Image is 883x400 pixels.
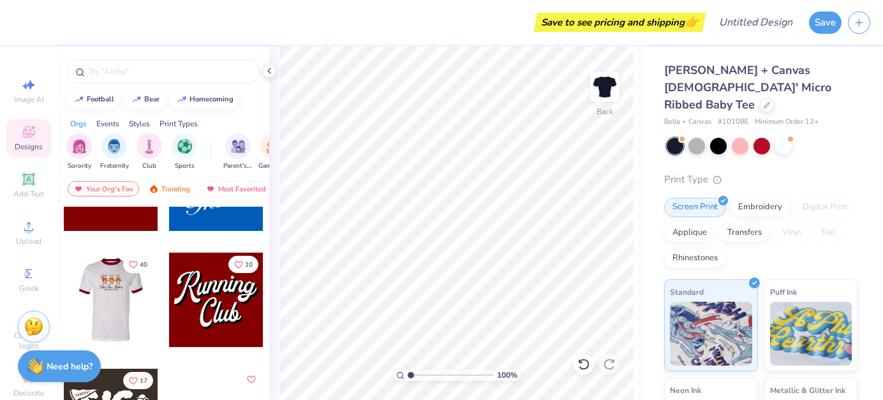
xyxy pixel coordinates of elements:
button: Like [244,372,259,387]
button: filter button [258,133,288,171]
button: filter button [137,133,162,171]
img: Standard [670,302,752,366]
span: Parent's Weekend [223,161,253,171]
div: football [87,96,114,103]
div: Most Favorited [200,181,272,196]
span: Fraternity [100,161,129,171]
div: Your Org's Fav [68,181,139,196]
span: Clipart & logos [6,330,51,351]
span: Standard [670,285,704,299]
input: Try "Alpha" [88,65,251,78]
div: filter for Parent's Weekend [223,133,253,171]
div: Transfers [719,223,770,242]
div: Embroidery [730,198,790,217]
img: trend_line.gif [131,96,142,103]
span: Sports [175,161,195,171]
span: 40 [140,262,147,268]
div: Print Types [160,118,198,130]
div: homecoming [189,96,234,103]
div: Rhinestones [664,249,726,268]
img: trend_line.gif [74,96,84,103]
img: Back [592,74,618,100]
button: filter button [100,133,129,171]
div: Applique [664,223,715,242]
img: trending.gif [149,184,159,193]
div: Styles [129,118,150,130]
button: homecoming [170,90,239,109]
button: Like [123,372,153,389]
img: Fraternity Image [107,139,121,154]
span: 17 [140,378,147,384]
img: most_fav.gif [73,184,84,193]
span: Add Text [13,189,44,199]
div: Screen Print [664,198,726,217]
img: Puff Ink [770,302,852,366]
div: Trending [143,181,196,196]
span: Metallic & Glitter Ink [770,383,845,397]
span: Puff Ink [770,285,797,299]
div: Print Type [664,172,857,187]
button: filter button [66,133,92,171]
img: Club Image [142,139,156,154]
input: Untitled Design [709,10,803,35]
div: Digital Print [794,198,856,217]
button: Like [123,256,153,273]
span: 10 [245,262,253,268]
span: Image AI [14,94,44,105]
button: bear [124,90,165,109]
button: Like [228,256,258,273]
img: Sports Image [177,139,192,154]
div: Vinyl [774,223,810,242]
span: 👉 [685,14,699,29]
button: Save [809,11,842,34]
div: Back [597,106,613,117]
span: Neon Ink [670,383,701,397]
span: Bella + Canvas [664,117,711,128]
div: filter for Fraternity [100,133,129,171]
div: filter for Game Day [258,133,288,171]
div: Save to see pricing and shipping [537,13,702,32]
span: Minimum Order: 12 + [755,117,819,128]
div: Foil [813,223,843,242]
span: 100 % [497,369,517,381]
span: # 1010BE [718,117,748,128]
img: Game Day Image [266,139,281,154]
div: Orgs [70,118,87,130]
img: Sorority Image [72,139,87,154]
span: Club [142,161,156,171]
button: filter button [223,133,253,171]
div: filter for Sorority [66,133,92,171]
span: Greek [19,283,39,293]
span: [PERSON_NAME] + Canvas [DEMOGRAPHIC_DATA]' Micro Ribbed Baby Tee [664,63,831,112]
button: filter button [172,133,197,171]
div: Events [96,118,119,130]
button: football [67,90,120,109]
span: Sorority [68,161,91,171]
span: Designs [15,142,43,152]
strong: Need help? [47,360,93,373]
img: most_fav.gif [205,184,216,193]
div: filter for Club [137,133,162,171]
span: Game Day [258,161,288,171]
div: bear [144,96,160,103]
div: filter for Sports [172,133,197,171]
span: Upload [16,236,41,246]
span: Decorate [13,388,44,398]
img: Parent's Weekend Image [231,139,246,154]
img: trend_line.gif [177,96,187,103]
